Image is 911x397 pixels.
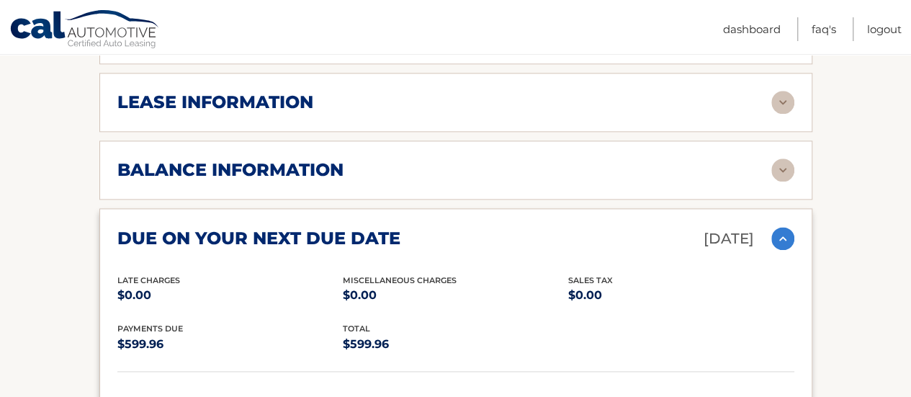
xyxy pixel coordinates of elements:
p: $0.00 [568,285,794,305]
span: Payments Due [117,324,183,334]
a: FAQ's [812,17,836,41]
a: Logout [867,17,902,41]
p: $0.00 [343,285,568,305]
span: Late Charges [117,275,180,285]
h2: due on your next due date [117,228,400,249]
img: accordion-rest.svg [771,159,794,182]
p: $0.00 [117,285,343,305]
a: Cal Automotive [9,9,161,51]
span: Miscellaneous Charges [343,275,457,285]
span: total [343,324,370,334]
a: Dashboard [723,17,781,41]
h2: balance information [117,159,344,181]
span: Sales Tax [568,275,613,285]
p: [DATE] [704,226,754,251]
p: $599.96 [343,334,568,354]
img: accordion-rest.svg [771,91,794,114]
img: accordion-active.svg [771,227,794,250]
h2: lease information [117,92,313,113]
p: $599.96 [117,334,343,354]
